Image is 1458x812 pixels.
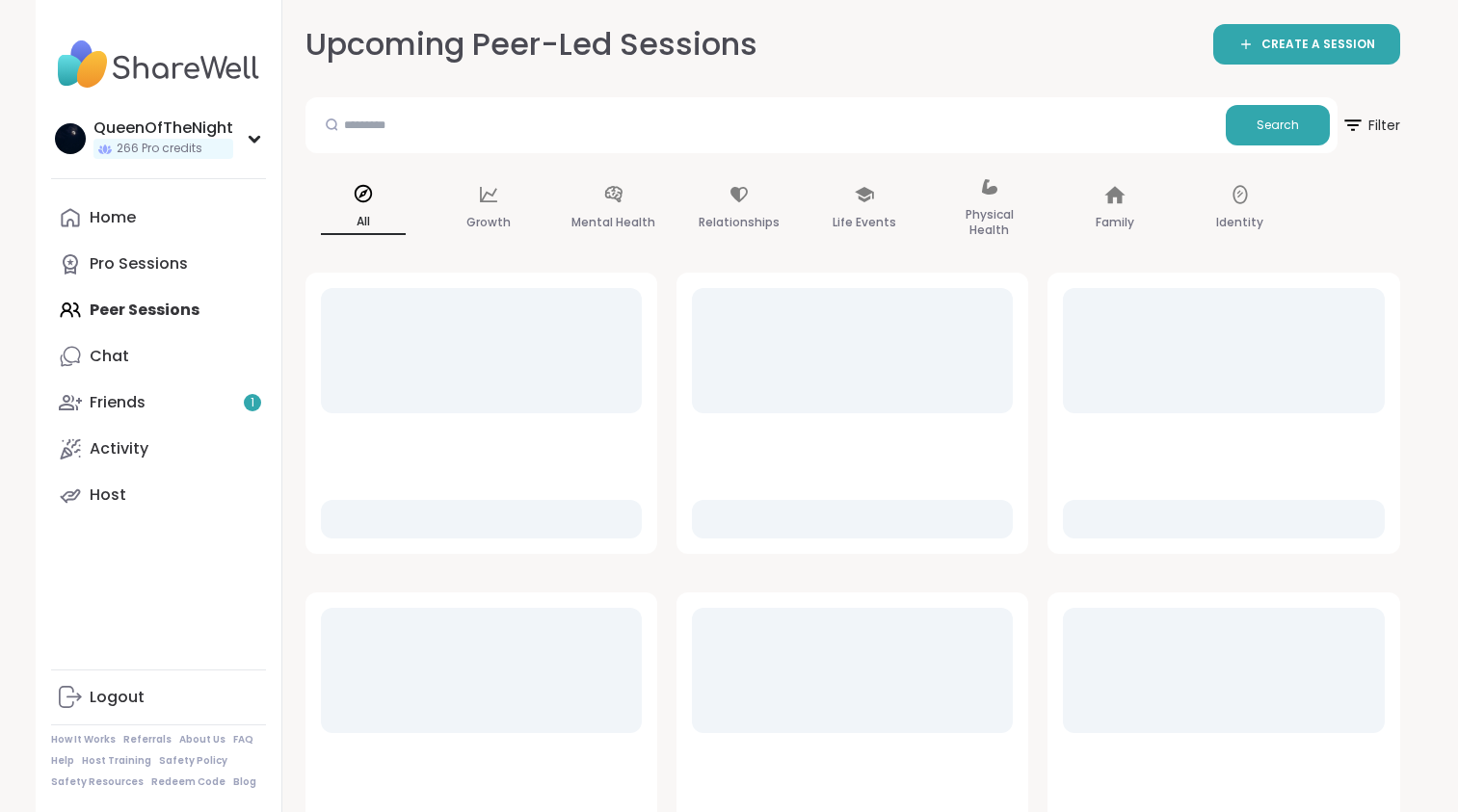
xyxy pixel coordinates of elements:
p: All [321,210,406,235]
a: Help [51,754,74,768]
p: Family [1096,211,1134,234]
span: 266 Pro credits [117,141,202,157]
div: Friends [90,392,146,413]
div: Host [90,485,126,506]
button: Search [1226,105,1330,145]
span: Search [1257,117,1299,134]
p: Relationships [699,211,780,234]
h2: Upcoming Peer-Led Sessions [305,23,757,66]
a: Logout [51,674,266,720]
a: Home [51,195,266,241]
p: Physical Health [947,203,1032,242]
div: Home [90,207,136,228]
div: Pro Sessions [90,253,188,275]
a: How It Works [51,733,116,747]
a: Referrals [123,733,172,747]
div: Activity [90,438,148,459]
a: Friends1 [51,380,266,426]
a: Host [51,472,266,518]
img: QueenOfTheNight [55,123,86,154]
p: Growth [466,211,511,234]
a: Blog [233,775,256,789]
a: Safety Resources [51,775,144,789]
button: Filter [1341,97,1400,153]
span: 1 [251,395,254,411]
a: Chat [51,333,266,380]
div: Chat [90,346,129,367]
div: Logout [90,687,145,708]
a: FAQ [233,733,253,747]
a: CREATE A SESSION [1213,24,1400,65]
span: Filter [1341,102,1400,148]
span: CREATE A SESSION [1261,37,1375,53]
a: About Us [179,733,225,747]
a: Activity [51,426,266,472]
p: Mental Health [571,211,655,234]
a: Host Training [82,754,151,768]
img: ShareWell Nav Logo [51,31,266,98]
p: Identity [1216,211,1263,234]
p: Life Events [833,211,896,234]
a: Safety Policy [159,754,227,768]
a: Pro Sessions [51,241,266,287]
a: Redeem Code [151,775,225,789]
div: QueenOfTheNight [93,118,233,139]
